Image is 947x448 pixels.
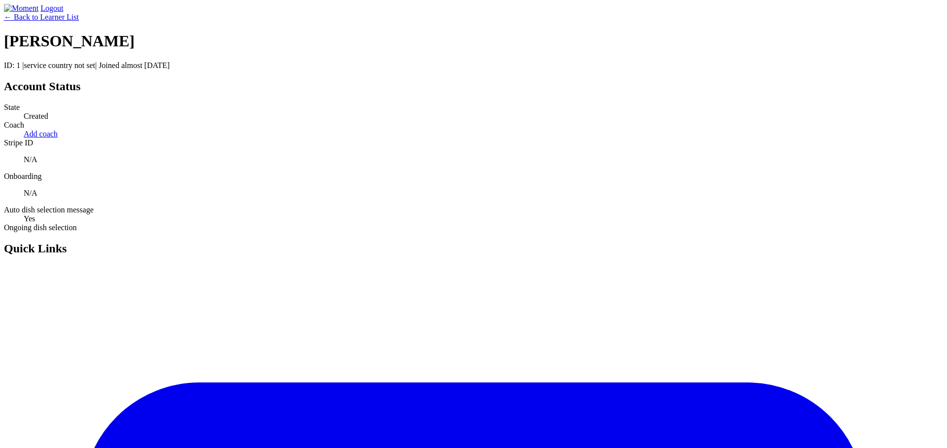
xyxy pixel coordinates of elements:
img: Moment [4,4,38,13]
dt: Onboarding [4,172,943,181]
dt: Coach [4,121,943,130]
span: Yes [24,214,35,223]
p: N/A [24,155,943,164]
a: Add coach [24,130,58,138]
span: Created [24,112,48,120]
h2: Account Status [4,80,943,93]
p: ID: 1 | | Joined almost [DATE] [4,61,943,70]
h2: Quick Links [4,242,943,255]
dt: State [4,103,943,112]
p: N/A [24,189,943,198]
dt: Auto dish selection message [4,206,943,214]
dt: Stripe ID [4,138,943,147]
a: ← Back to Learner List [4,13,79,21]
a: Logout [40,4,63,12]
span: service country not set [24,61,95,69]
h1: [PERSON_NAME] [4,32,943,50]
dt: Ongoing dish selection [4,223,943,232]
